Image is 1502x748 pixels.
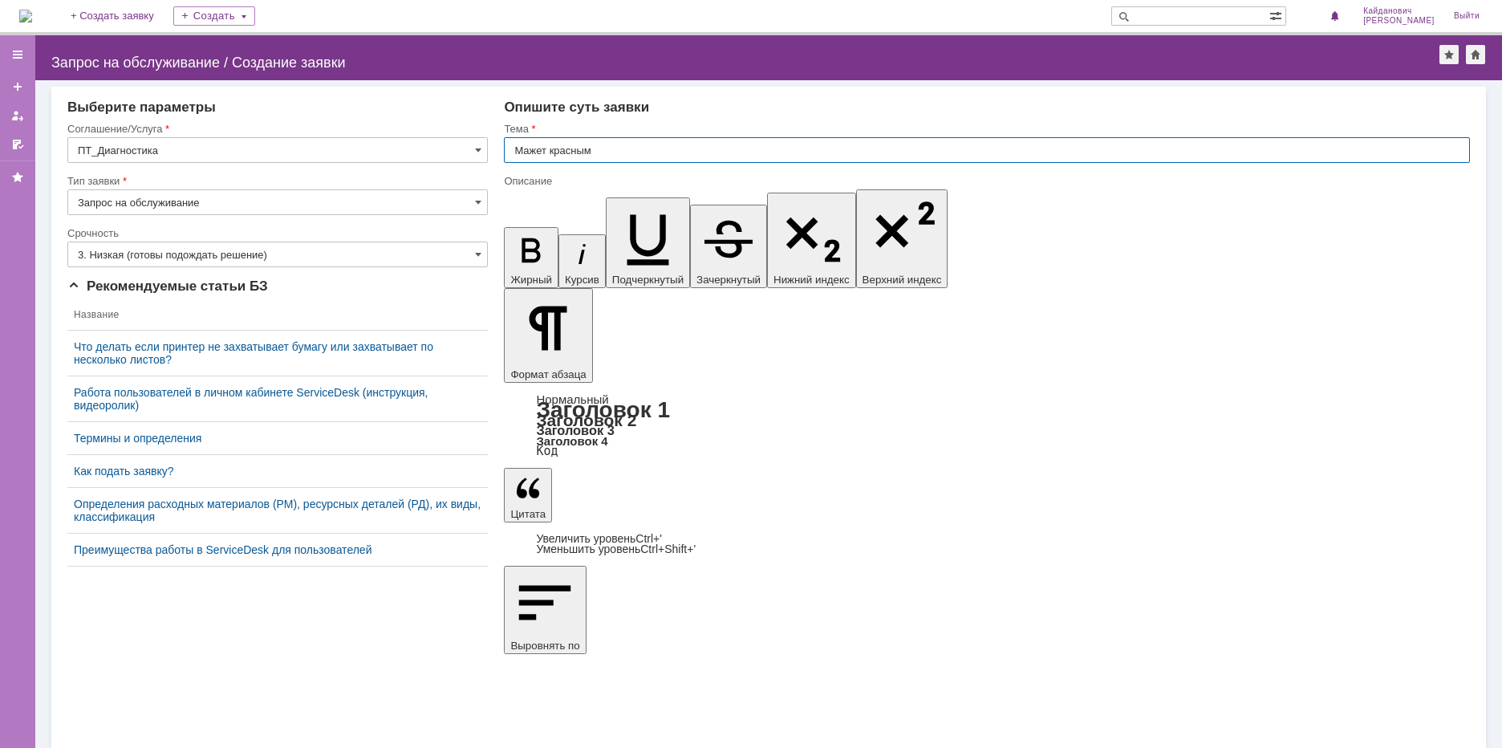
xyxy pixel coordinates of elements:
a: Как подать заявку? [74,465,481,478]
div: Создать [173,6,255,26]
span: Ctrl+Shift+' [640,543,696,555]
a: Increase [536,532,662,545]
span: Ctrl+' [635,532,662,545]
a: Что делать если принтер не захватывает бумагу или захватывает по несколько листов? [74,340,481,366]
button: Цитата [504,468,552,522]
button: Зачеркнутый [690,205,767,288]
a: Заголовок 1 [536,397,670,422]
button: Подчеркнутый [606,197,690,288]
button: Курсив [558,234,606,288]
a: Decrease [536,543,696,555]
span: Цитата [510,508,546,520]
span: Жирный [510,274,552,286]
div: Добавить в избранное [1439,45,1459,64]
span: Зачеркнутый [696,274,761,286]
a: Работа пользователей в личном кабинете ServiceDesk (инструкция, видеоролик) [74,386,481,412]
span: Нижний индекс [773,274,850,286]
a: Заголовок 3 [536,423,614,437]
img: logo [19,10,32,22]
span: Выровнять по [510,640,579,652]
a: Перейти на домашнюю страницу [19,10,32,22]
span: Расширенный поиск [1269,7,1285,22]
a: Определения расходных материалов (РМ), ресурсных деталей (РД), их виды, классификация [74,498,481,523]
button: Жирный [504,227,558,288]
span: Курсив [565,274,599,286]
span: Кайданович [1363,6,1435,16]
span: Формат абзаца [510,368,586,380]
div: Цитата [504,534,1470,555]
a: Создать заявку [5,74,30,100]
a: Код [536,444,558,458]
a: Мои заявки [5,103,30,128]
span: Опишите суть заявки [504,100,649,115]
a: Мои согласования [5,132,30,157]
a: Термины и определения [74,432,481,445]
div: Формат абзаца [504,394,1470,457]
span: [PERSON_NAME] [1363,16,1435,26]
div: Сделать домашней страницей [1466,45,1485,64]
div: Срочность [67,228,485,238]
div: Соглашение/Услуга [67,124,485,134]
span: Выберите параметры [67,100,216,115]
a: Заголовок 2 [536,411,636,429]
button: Формат абзаца [504,288,592,383]
a: Нормальный [536,392,608,406]
button: Нижний индекс [767,193,856,288]
span: Верхний индекс [863,274,942,286]
button: Выровнять по [504,566,586,654]
div: Тема [504,124,1467,134]
span: Рекомендуемые статьи БЗ [67,278,268,294]
th: Название [67,299,488,331]
a: Преимущества работы в ServiceDesk для пользователей [74,543,481,556]
div: Описание [504,176,1467,186]
div: Тип заявки [67,176,485,186]
span: Подчеркнутый [612,274,684,286]
button: Верхний индекс [856,189,948,288]
a: Заголовок 4 [536,434,607,448]
div: Запрос на обслуживание / Создание заявки [51,55,1439,71]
